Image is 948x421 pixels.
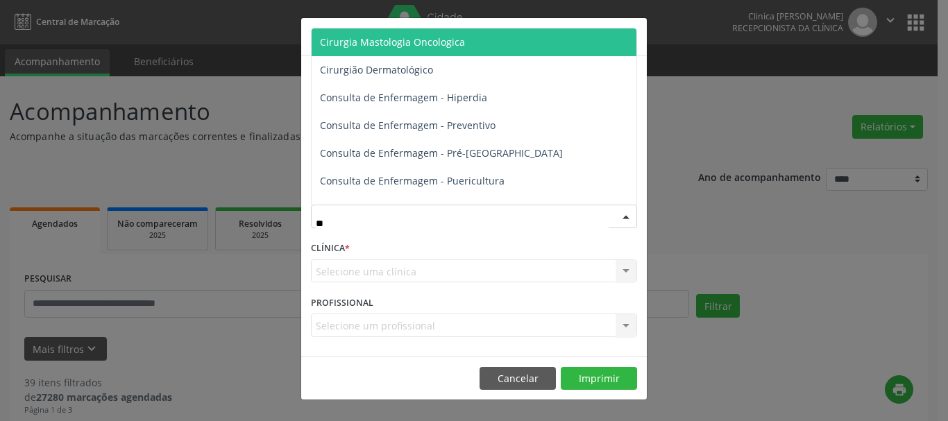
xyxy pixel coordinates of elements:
span: Consulta de Enfermagem - Puericultura [320,174,505,187]
span: Cirurgião Dermatológico [320,63,433,76]
button: Cancelar [480,367,556,390]
span: Consulta de Enfermagem - Hiperdia [320,91,487,104]
span: Consulta de Enfermagem - Preventivo [320,119,496,132]
span: Dermatologia [320,202,382,215]
label: PROFISSIONAL [311,292,373,313]
h5: Relatório de agendamentos [311,28,470,46]
label: CLÍNICA [311,238,350,259]
button: Imprimir [561,367,637,390]
button: Close [619,18,647,52]
span: Cirurgia Mastologia Oncologica [320,35,465,49]
span: Consulta de Enfermagem - Pré-[GEOGRAPHIC_DATA] [320,146,563,160]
